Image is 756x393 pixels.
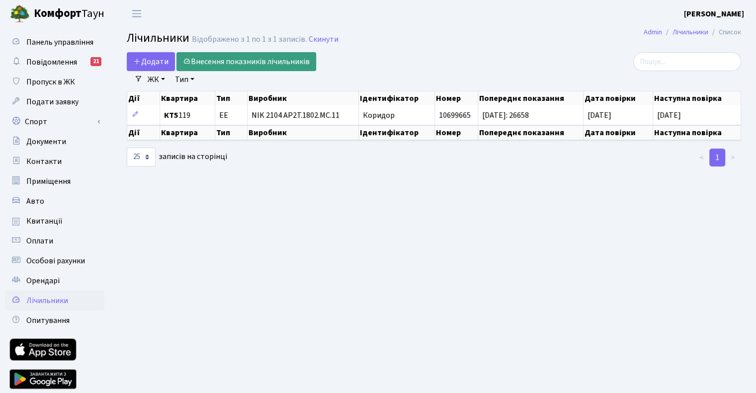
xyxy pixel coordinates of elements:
[708,27,741,38] li: Список
[5,132,104,152] a: Документи
[34,5,104,22] span: Таун
[26,96,79,107] span: Подати заявку
[588,110,611,121] span: [DATE]
[26,57,77,68] span: Повідомлення
[5,92,104,112] a: Подати заявку
[90,57,101,66] div: 21
[672,27,708,37] a: Лічильники
[127,91,160,105] th: Дії
[133,56,168,67] span: Додати
[359,91,435,105] th: Ідентифікатор
[5,171,104,191] a: Приміщення
[684,8,744,19] b: [PERSON_NAME]
[644,27,662,37] a: Admin
[5,251,104,271] a: Особові рахунки
[633,52,741,71] input: Пошук...
[127,148,156,166] select: записів на сторінці
[26,216,63,227] span: Квитанції
[26,255,85,266] span: Особові рахунки
[160,125,216,140] th: Квартира
[26,37,93,48] span: Панель управління
[439,110,471,121] span: 10699665
[124,5,149,22] button: Переключити навігацію
[26,295,68,306] span: Лічильники
[5,271,104,291] a: Орендарі
[653,91,741,105] th: Наступна повірка
[164,110,178,121] b: КТ5
[164,111,211,119] span: 119
[10,4,30,24] img: logo.png
[26,77,75,87] span: Пропуск в ЖК
[5,191,104,211] a: Авто
[26,196,44,207] span: Авто
[5,32,104,52] a: Панель управління
[5,52,104,72] a: Повідомлення21
[657,110,681,121] span: [DATE]
[252,111,354,119] span: NIK 2104 AP2T.1802.МС.11
[192,35,307,44] div: Відображено з 1 по 1 з 1 записів.
[629,22,756,43] nav: breadcrumb
[359,125,435,140] th: Ідентифікатор
[144,71,169,88] a: ЖК
[127,148,227,166] label: записів на сторінці
[684,8,744,20] a: [PERSON_NAME]
[478,91,584,105] th: Попереднє показання
[176,52,316,71] a: Внесення показників лічильників
[127,29,189,47] span: Лічильники
[435,91,478,105] th: Номер
[160,91,216,105] th: Квартира
[5,291,104,311] a: Лічильники
[5,72,104,92] a: Пропуск в ЖК
[26,236,53,246] span: Оплати
[248,91,359,105] th: Виробник
[34,5,82,21] b: Комфорт
[584,125,653,140] th: Дата повірки
[709,149,725,166] a: 1
[653,125,741,140] th: Наступна повірка
[5,152,104,171] a: Контакти
[26,315,70,326] span: Опитування
[584,91,653,105] th: Дата повірки
[309,35,338,44] a: Скинути
[215,125,247,140] th: Тип
[26,275,60,286] span: Орендарі
[5,112,104,132] a: Спорт
[127,125,160,140] th: Дії
[5,231,104,251] a: Оплати
[26,136,66,147] span: Документи
[435,125,478,140] th: Номер
[478,125,584,140] th: Попереднє показання
[215,91,247,105] th: Тип
[26,176,71,187] span: Приміщення
[5,311,104,330] a: Опитування
[363,110,395,121] span: Коридор
[248,125,359,140] th: Виробник
[127,52,175,71] a: Додати
[219,111,228,119] span: ЕЕ
[482,110,529,121] span: [DATE]: 26658
[26,156,62,167] span: Контакти
[171,71,198,88] a: Тип
[5,211,104,231] a: Квитанції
